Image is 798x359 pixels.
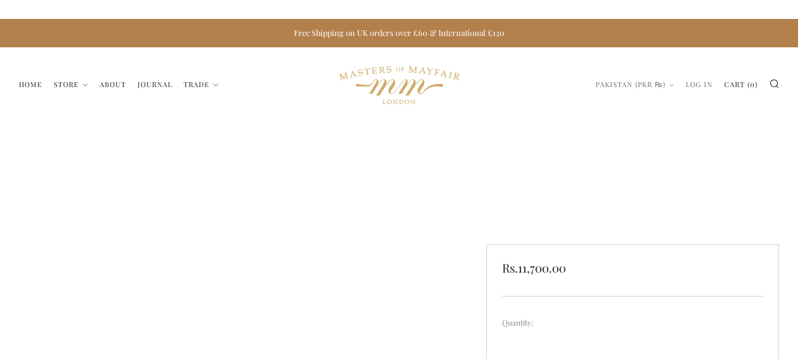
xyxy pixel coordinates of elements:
a: Trade [184,74,219,95]
a: Cart (0) [724,74,758,95]
img: logo [339,54,459,117]
span: 0 [750,79,755,89]
a: Pakistan (PKR ₨) [596,74,674,95]
span: Rs.11,700.00 [502,260,566,276]
a: About [100,74,126,95]
a: Store [54,74,88,95]
a: Log in [686,74,713,95]
a: Journal [138,74,172,95]
a: Home [19,74,42,95]
label: Quantity: [502,319,763,327]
